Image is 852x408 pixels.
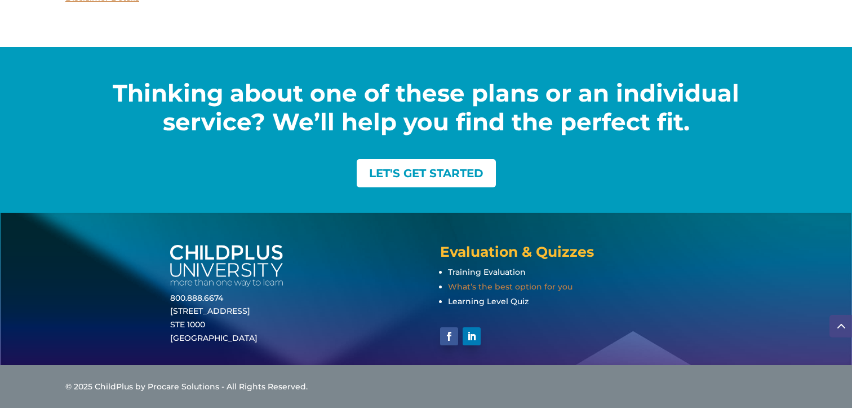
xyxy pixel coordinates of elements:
a: [STREET_ADDRESS]STE 1000[GEOGRAPHIC_DATA] [170,306,258,343]
h4: Evaluation & Quizzes [440,245,682,265]
a: Follow on LinkedIn [463,327,481,345]
a: Training Evaluation [448,267,526,277]
h2: Thinking about one of these plans or an individual service? We’ll help you find the perfect fit. [65,79,787,142]
a: Learning Level Quiz [448,296,529,306]
a: 800.888.6674 [170,293,223,303]
div: © 2025 ChildPlus by Procare Solutions - All Rights Reserved. [65,380,787,394]
a: Follow on Facebook [440,327,458,345]
img: white-cpu-wordmark [170,245,283,287]
a: LET'S GET STARTED [357,159,496,187]
a: What’s the best option for you [448,282,573,292]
